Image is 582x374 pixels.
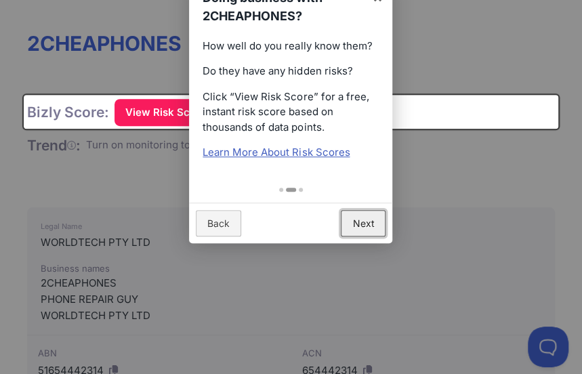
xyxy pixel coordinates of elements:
[196,210,241,236] a: Back
[203,64,379,79] p: Do they have any hidden risks?
[203,146,350,159] a: Learn More About Risk Scores
[341,210,386,236] a: Next
[203,39,379,54] p: How well do you really know them?
[203,89,379,136] p: Click “View Risk Score” for a free, instant risk score based on thousands of data points.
